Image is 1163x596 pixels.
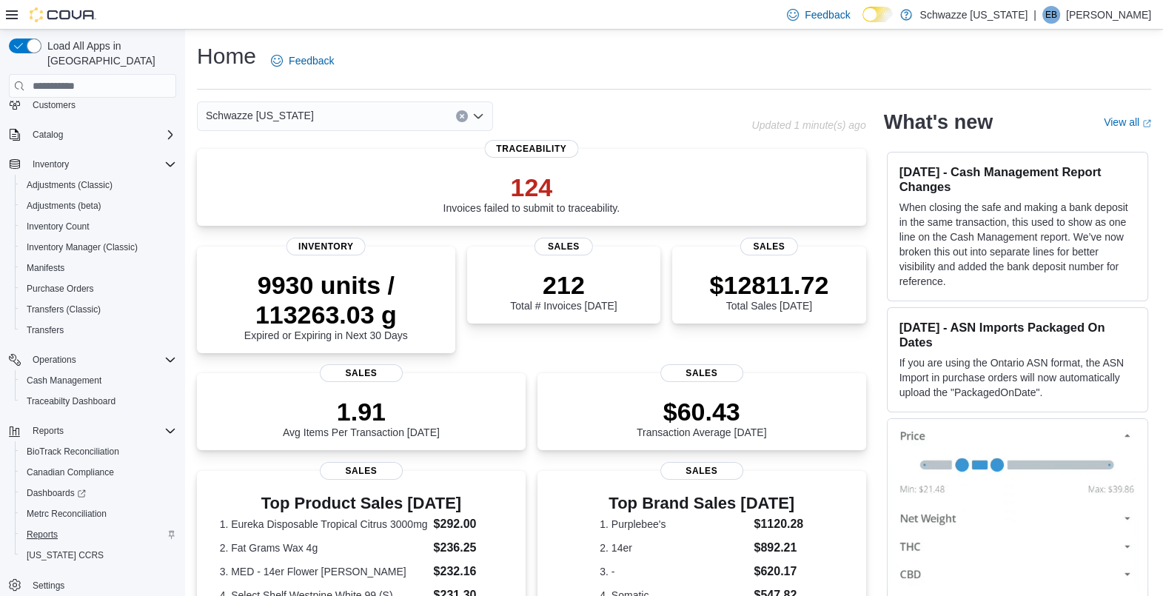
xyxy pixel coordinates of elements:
span: Inventory Manager (Classic) [21,238,176,256]
span: Operations [27,351,176,369]
span: Inventory [33,158,69,170]
dd: $620.17 [754,563,803,580]
span: Inventory Count [21,218,176,235]
div: Total Sales [DATE] [709,270,828,312]
button: Inventory Count [15,216,182,237]
a: Adjustments (beta) [21,197,107,215]
button: Reports [3,421,182,441]
span: Cash Management [27,375,101,386]
dd: $232.16 [434,563,503,580]
a: Traceabilty Dashboard [21,392,121,410]
span: Settings [33,580,64,592]
span: Transfers [27,324,64,336]
div: Expired or Expiring in Next 30 Days [209,270,443,341]
span: Transfers (Classic) [27,304,101,315]
dd: $1120.28 [754,515,803,533]
span: Reports [33,425,64,437]
h3: Top Brand Sales [DATE] [600,495,803,512]
a: Settings [27,577,70,595]
div: Invoices failed to submit to traceability. [443,173,620,214]
a: Dashboards [21,484,92,502]
h1: Home [197,41,256,71]
dt: 1. Eureka Disposable Tropical Citrus 3000mg [220,517,428,532]
span: Sales [320,462,403,480]
span: Schwazze [US_STATE] [206,107,314,124]
p: When closing the safe and making a bank deposit in the same transaction, this used to show as one... [899,200,1136,289]
button: Adjustments (Classic) [15,175,182,195]
button: Settings [3,575,182,596]
button: Inventory Manager (Classic) [15,237,182,258]
a: Transfers (Classic) [21,301,107,318]
p: Updated 1 minute(s) ago [751,119,865,131]
a: Dashboards [15,483,182,503]
div: Emily Bunny [1042,6,1060,24]
span: Settings [27,576,176,595]
p: 212 [510,270,617,300]
p: 124 [443,173,620,202]
a: BioTrack Reconciliation [21,443,125,461]
dt: 2. 14er [600,540,748,555]
img: Cova [30,7,96,22]
span: Traceabilty Dashboard [21,392,176,410]
span: Adjustments (beta) [21,197,176,215]
span: Dashboards [27,487,86,499]
a: Metrc Reconciliation [21,505,113,523]
span: Catalog [27,126,176,144]
a: Cash Management [21,372,107,389]
a: Manifests [21,259,70,277]
span: Transfers [21,321,176,339]
span: Inventory Manager (Classic) [27,241,138,253]
span: Sales [740,238,798,255]
dt: 1. Purplebee's [600,517,748,532]
span: Canadian Compliance [27,466,114,478]
span: Traceabilty Dashboard [27,395,115,407]
dd: $892.21 [754,539,803,557]
span: Sales [660,462,743,480]
h3: Top Product Sales [DATE] [220,495,503,512]
a: Adjustments (Classic) [21,176,118,194]
h2: What's new [884,110,993,134]
button: Customers [3,94,182,115]
span: Inventory Count [27,221,90,232]
span: BioTrack Reconciliation [27,446,119,458]
button: Catalog [27,126,69,144]
button: Purchase Orders [15,278,182,299]
dt: 3. - [600,564,748,579]
span: Inventory [27,155,176,173]
button: Manifests [15,258,182,278]
dd: $292.00 [434,515,503,533]
button: Adjustments (beta) [15,195,182,216]
button: Operations [3,349,182,370]
span: Feedback [805,7,850,22]
a: Inventory Count [21,218,95,235]
button: Reports [15,524,182,545]
a: [US_STATE] CCRS [21,546,110,564]
dt: 3. MED - 14er Flower [PERSON_NAME] [220,564,428,579]
span: Purchase Orders [27,283,94,295]
span: Sales [534,238,592,255]
span: Customers [27,96,176,114]
dd: $236.25 [434,539,503,557]
span: Transfers (Classic) [21,301,176,318]
span: Sales [320,364,403,382]
span: Manifests [27,262,64,274]
button: Catalog [3,124,182,145]
button: Metrc Reconciliation [15,503,182,524]
span: Reports [21,526,176,543]
span: Feedback [289,53,334,68]
button: Canadian Compliance [15,462,182,483]
button: Cash Management [15,370,182,391]
div: Avg Items Per Transaction [DATE] [283,397,440,438]
button: Open list of options [472,110,484,122]
span: Operations [33,354,76,366]
a: Inventory Manager (Classic) [21,238,144,256]
a: Feedback [265,46,340,76]
input: Dark Mode [862,7,894,22]
svg: External link [1142,119,1151,128]
button: Traceabilty Dashboard [15,391,182,412]
span: Load All Apps in [GEOGRAPHIC_DATA] [41,38,176,68]
button: Reports [27,422,70,440]
span: Catalog [33,129,63,141]
a: Customers [27,96,81,114]
button: Inventory [3,154,182,175]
